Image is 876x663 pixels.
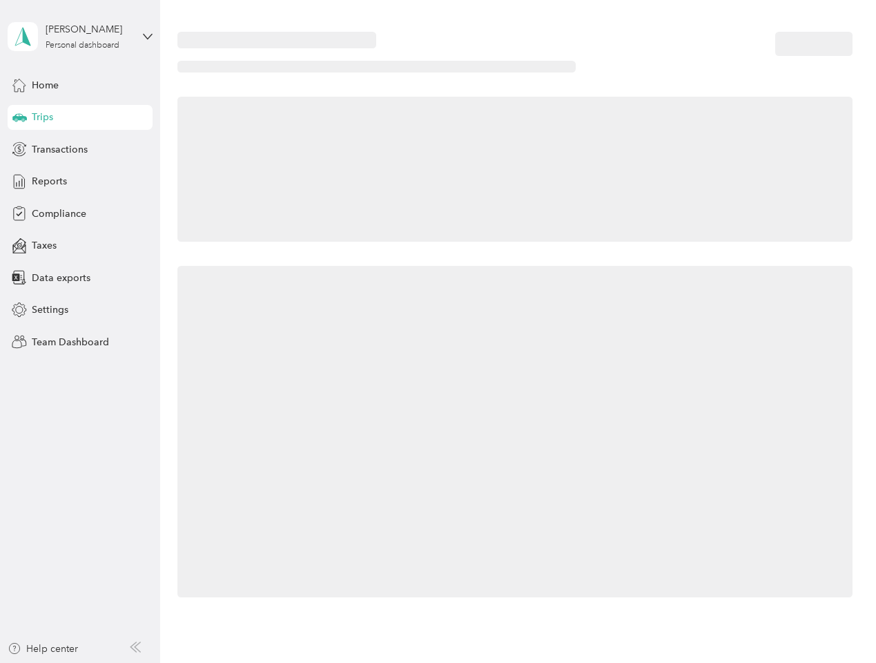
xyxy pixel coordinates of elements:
span: Transactions [32,142,88,157]
span: Reports [32,174,67,189]
span: Trips [32,110,53,124]
span: Team Dashboard [32,335,109,349]
span: Settings [32,302,68,317]
iframe: Everlance-gr Chat Button Frame [799,586,876,663]
div: Personal dashboard [46,41,119,50]
span: Home [32,78,59,93]
span: Data exports [32,271,90,285]
span: Taxes [32,238,57,253]
div: [PERSON_NAME] [46,22,132,37]
button: Help center [8,642,78,656]
span: Compliance [32,206,86,221]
